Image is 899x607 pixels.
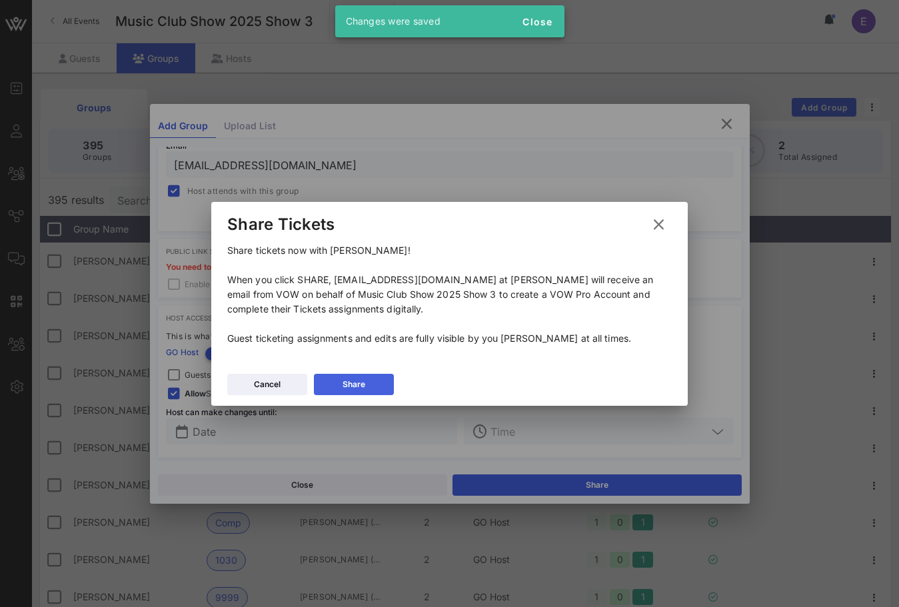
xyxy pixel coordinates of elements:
p: Share tickets now with [PERSON_NAME]! When you click SHARE, [EMAIL_ADDRESS][DOMAIN_NAME] at [PERS... [227,243,672,346]
button: Cancel [227,374,307,395]
button: Close [516,9,559,33]
div: Cancel [254,378,281,391]
button: Share [314,374,394,395]
div: Share Tickets [227,215,335,235]
span: Changes were saved [346,15,441,27]
div: Share [343,378,365,391]
span: Close [522,16,554,27]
